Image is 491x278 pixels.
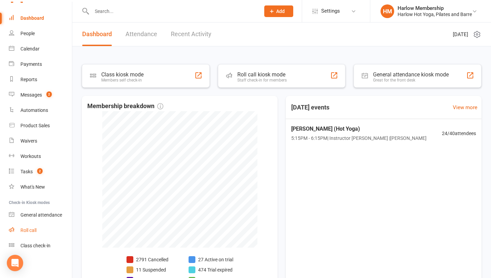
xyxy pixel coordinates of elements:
div: What's New [20,184,45,190]
a: Waivers [9,133,72,149]
a: People [9,26,72,41]
a: Attendance [125,23,157,46]
div: Staff check-in for members [237,78,287,83]
div: Reports [20,77,37,82]
div: Calendar [20,46,40,52]
span: 24 / 40 attendees [442,130,476,137]
a: Dashboard [82,23,112,46]
a: Class kiosk mode [9,238,72,253]
div: Roll call kiosk mode [237,71,287,78]
input: Search... [90,6,255,16]
a: Payments [9,57,72,72]
a: Product Sales [9,118,72,133]
div: Class kiosk mode [101,71,144,78]
a: Recent Activity [171,23,211,46]
h3: [DATE] events [286,101,335,114]
div: Members self check-in [101,78,144,83]
div: Tasks [20,169,33,174]
a: Reports [9,72,72,87]
span: Settings [321,3,340,19]
div: Harlow Membership [398,5,472,11]
li: 27 Active on trial [189,256,233,263]
div: Waivers [20,138,37,144]
div: Automations [20,107,48,113]
span: 2 [37,168,43,174]
li: 474 Trial expired [189,266,233,274]
li: 2791 Cancelled [127,256,178,263]
div: Great for the front desk [373,78,449,83]
a: Calendar [9,41,72,57]
a: Workouts [9,149,72,164]
span: Membership breakdown [87,101,163,111]
div: People [20,31,35,36]
a: What's New [9,179,72,195]
div: Class check-in [20,243,50,248]
div: Payments [20,61,42,67]
div: General attendance kiosk mode [373,71,449,78]
a: Messages 2 [9,87,72,103]
div: Open Intercom Messenger [7,255,23,271]
span: 5:15PM - 6:15PM | Instructor [PERSON_NAME] | [PERSON_NAME] [291,134,427,142]
div: HM [381,4,394,18]
div: Roll call [20,228,36,233]
div: General attendance [20,212,62,218]
a: Dashboard [9,11,72,26]
button: Add [264,5,293,17]
div: Messages [20,92,42,98]
span: [PERSON_NAME] (Hot Yoga) [291,125,427,133]
a: General attendance kiosk mode [9,207,72,223]
span: 2 [46,91,52,97]
a: Automations [9,103,72,118]
span: Add [276,9,285,14]
a: Roll call [9,223,72,238]
span: [DATE] [453,30,468,39]
li: 11 Suspended [127,266,178,274]
a: Tasks 2 [9,164,72,179]
div: Workouts [20,153,41,159]
div: Product Sales [20,123,50,128]
div: Dashboard [20,15,44,21]
div: Harlow Hot Yoga, Pilates and Barre [398,11,472,17]
a: View more [453,103,477,112]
